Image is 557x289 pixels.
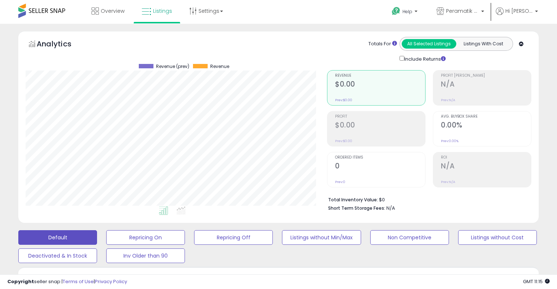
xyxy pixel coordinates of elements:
span: 2025-08-14 11:15 GMT [523,278,550,285]
span: Revenue (prev) [156,64,189,69]
button: Repricing Off [194,230,273,245]
button: All Selected Listings [402,39,456,49]
button: Listings without Min/Max [282,230,361,245]
div: Totals For [368,41,397,47]
span: Ordered Items [335,156,425,160]
span: N/A [386,205,395,212]
button: Inv Older than 90 [106,248,185,263]
span: Profit [PERSON_NAME] [441,74,531,78]
small: Prev: $0.00 [335,98,352,102]
span: ROI [441,156,531,160]
h2: N/A [441,80,531,90]
span: Hi [PERSON_NAME] [505,7,533,15]
button: Repricing On [106,230,185,245]
li: $0 [328,195,526,204]
h2: 0 [335,162,425,172]
small: Prev: 0 [335,180,345,184]
h2: 0.00% [441,121,531,131]
button: Listings With Cost [456,39,510,49]
div: Include Returns [394,54,454,63]
h2: $0.00 [335,80,425,90]
button: Listings without Cost [458,230,537,245]
button: Default [18,230,97,245]
span: Revenue [335,74,425,78]
small: Prev: $0.00 [335,139,352,143]
span: Peramatik Goods Ltd CA [446,7,479,15]
a: Privacy Policy [95,278,127,285]
small: Prev: N/A [441,98,455,102]
i: Get Help [391,7,401,16]
h2: $0.00 [335,121,425,131]
b: Total Inventory Value: [328,197,378,203]
strong: Copyright [7,278,34,285]
div: seller snap | | [7,278,127,285]
span: Profit [335,115,425,119]
a: Hi [PERSON_NAME] [496,7,538,24]
small: Prev: 0.00% [441,139,458,143]
h2: N/A [441,162,531,172]
span: Overview [101,7,125,15]
a: Terms of Use [63,278,94,285]
span: Avg. Buybox Share [441,115,531,119]
span: Listings [153,7,172,15]
a: Help [386,1,425,24]
h5: Analytics [37,39,86,51]
small: Prev: N/A [441,180,455,184]
span: Revenue [210,64,229,69]
span: Help [402,8,412,15]
button: Deactivated & In Stock [18,248,97,263]
button: Non Competitive [370,230,449,245]
b: Short Term Storage Fees: [328,205,385,211]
